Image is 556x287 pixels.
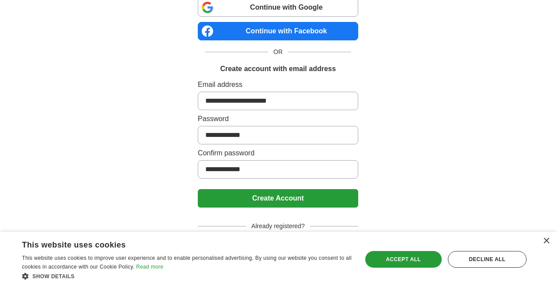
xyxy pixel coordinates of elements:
[268,47,288,57] span: OR
[136,264,164,270] a: Read more, opens a new window
[220,64,336,74] h1: Create account with email address
[198,114,358,124] label: Password
[33,273,75,280] span: Show details
[198,22,358,40] a: Continue with Facebook
[198,189,358,208] button: Create Account
[22,237,330,250] div: This website uses cookies
[543,238,549,244] div: Close
[198,79,358,90] label: Email address
[22,272,352,280] div: Show details
[246,222,310,231] span: Already registered?
[22,255,352,270] span: This website uses cookies to improve user experience and to enable personalised advertising. By u...
[448,251,527,268] div: Decline all
[198,148,358,158] label: Confirm password
[365,251,442,268] div: Accept all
